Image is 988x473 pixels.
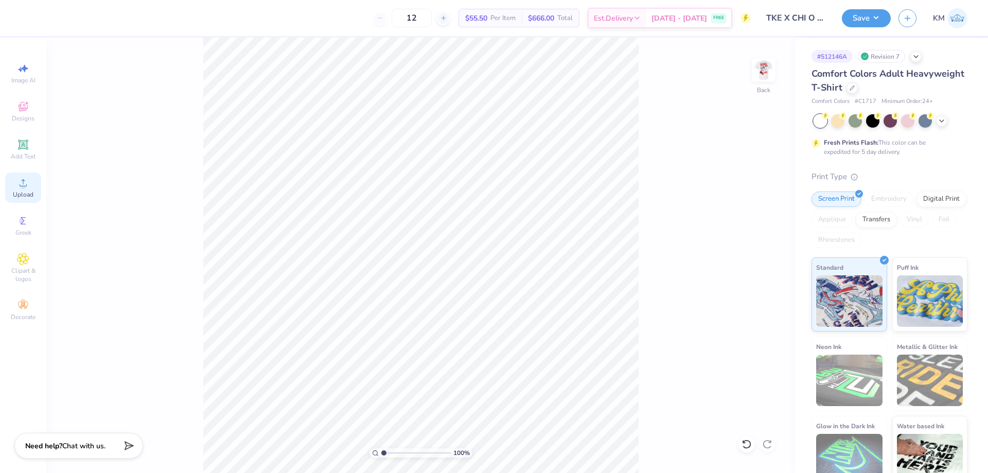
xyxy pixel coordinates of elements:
span: Designs [12,114,34,122]
span: Add Text [11,152,36,161]
strong: Fresh Prints Flash: [824,138,878,147]
span: 100 % [453,448,470,458]
img: Puff Ink [897,275,963,327]
span: Minimum Order: 24 + [881,97,933,106]
span: Image AI [11,76,36,84]
span: Comfort Colors Adult Heavyweight T-Shirt [811,67,964,94]
span: Upload [13,190,33,199]
img: Neon Ink [816,355,883,406]
strong: Need help? [25,441,62,451]
div: Applique [811,212,853,227]
div: Rhinestones [811,233,861,248]
span: $666.00 [528,13,554,24]
img: Karl Michael Narciza [947,8,967,28]
span: Est. Delivery [594,13,633,24]
div: Foil [932,212,956,227]
span: Standard [816,262,843,273]
span: [DATE] - [DATE] [651,13,707,24]
button: Save [842,9,891,27]
span: Glow in the Dark Ink [816,421,875,431]
span: Neon Ink [816,341,841,352]
span: Total [557,13,573,24]
div: Print Type [811,171,967,183]
input: – – [392,9,432,27]
img: Back [753,60,774,80]
div: Vinyl [900,212,929,227]
div: Digital Print [916,191,966,207]
span: Clipart & logos [5,267,41,283]
span: Metallic & Glitter Ink [897,341,958,352]
div: Screen Print [811,191,861,207]
span: Chat with us. [62,441,105,451]
span: # C1717 [855,97,876,106]
span: Comfort Colors [811,97,850,106]
span: FREE [713,14,724,22]
div: # 512146A [811,50,853,63]
span: $55.50 [465,13,487,24]
span: KM [933,12,945,24]
div: Transfers [856,212,897,227]
img: Metallic & Glitter Ink [897,355,963,406]
input: Untitled Design [758,8,834,28]
div: This color can be expedited for 5 day delivery. [824,138,950,156]
span: Greek [15,229,31,237]
a: KM [933,8,967,28]
div: Embroidery [864,191,913,207]
div: Revision 7 [858,50,905,63]
span: Decorate [11,313,36,321]
img: Standard [816,275,883,327]
div: Back [757,85,770,95]
span: Puff Ink [897,262,919,273]
span: Water based Ink [897,421,944,431]
span: Per Item [490,13,516,24]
